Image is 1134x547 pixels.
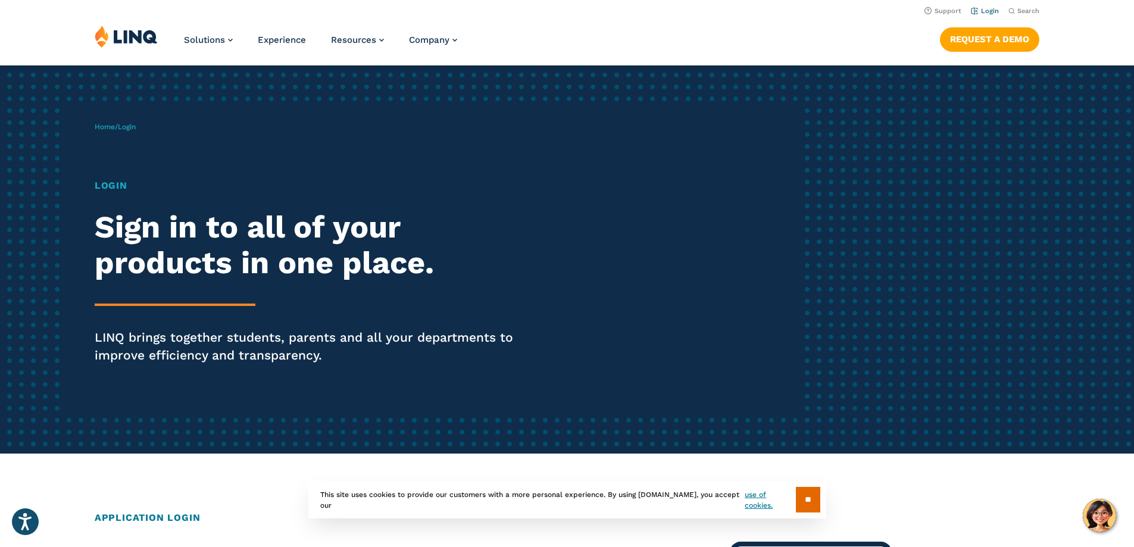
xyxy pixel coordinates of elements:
h1: Login [95,179,532,193]
span: Login [118,123,136,131]
img: LINQ | K‑12 Software [95,25,158,48]
span: Resources [331,35,376,45]
span: Company [409,35,449,45]
nav: Primary Navigation [184,25,457,64]
nav: Button Navigation [940,25,1039,51]
a: Login [971,7,999,15]
span: Search [1017,7,1039,15]
span: Solutions [184,35,225,45]
span: / [95,123,136,131]
a: Solutions [184,35,233,45]
a: Support [924,7,961,15]
a: Company [409,35,457,45]
a: Request a Demo [940,27,1039,51]
a: Home [95,123,115,131]
p: LINQ brings together students, parents and all your departments to improve efficiency and transpa... [95,329,532,364]
h2: Sign in to all of your products in one place. [95,210,532,281]
button: Hello, have a question? Let’s chat. [1083,499,1116,532]
div: This site uses cookies to provide our customers with a more personal experience. By using [DOMAIN... [308,481,826,518]
button: Open Search Bar [1008,7,1039,15]
a: Experience [258,35,306,45]
a: use of cookies. [745,489,795,511]
a: Resources [331,35,384,45]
